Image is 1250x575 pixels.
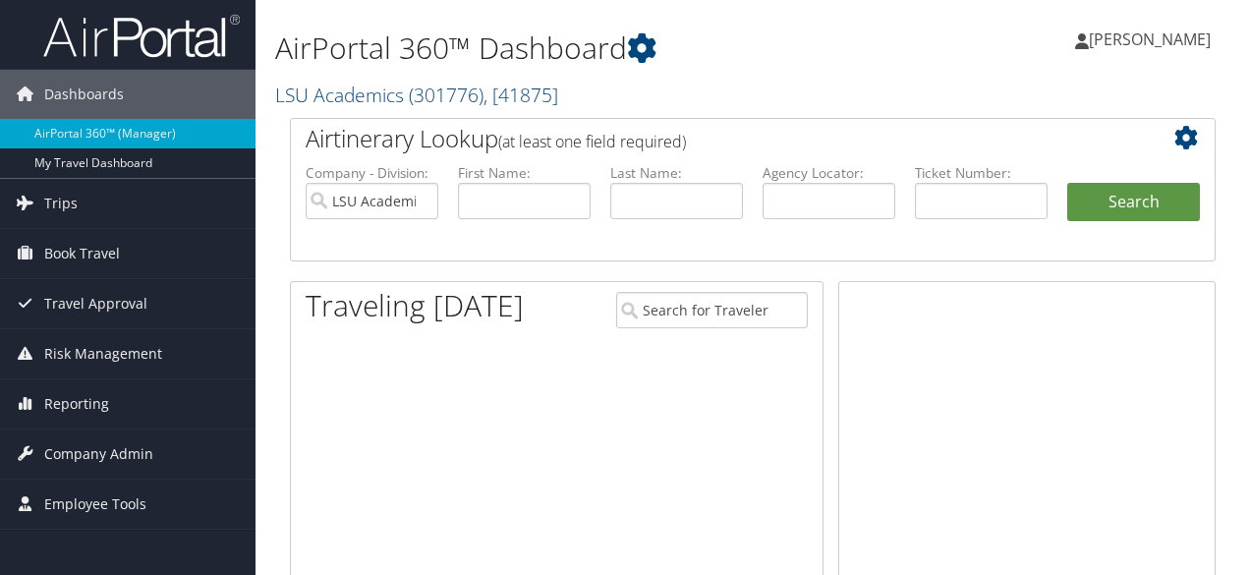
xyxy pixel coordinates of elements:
label: Agency Locator: [763,163,895,183]
label: Company - Division: [306,163,438,183]
img: airportal-logo.png [43,13,240,59]
input: Search for Traveler [616,292,809,328]
label: First Name: [458,163,591,183]
a: LSU Academics [275,82,558,108]
span: Company Admin [44,430,153,479]
a: [PERSON_NAME] [1075,10,1230,69]
span: Reporting [44,379,109,429]
span: ( 301776 ) [409,82,483,108]
span: Travel Approval [44,279,147,328]
span: , [ 41875 ] [483,82,558,108]
span: Employee Tools [44,480,146,529]
span: Book Travel [44,229,120,278]
span: Dashboards [44,70,124,119]
span: Risk Management [44,329,162,378]
span: [PERSON_NAME] [1089,29,1211,50]
span: Trips [44,179,78,228]
span: (at least one field required) [498,131,686,152]
label: Last Name: [610,163,743,183]
label: Ticket Number: [915,163,1048,183]
h2: Airtinerary Lookup [306,122,1123,155]
h1: Traveling [DATE] [306,285,524,326]
h1: AirPortal 360™ Dashboard [275,28,912,69]
button: Search [1067,183,1200,222]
